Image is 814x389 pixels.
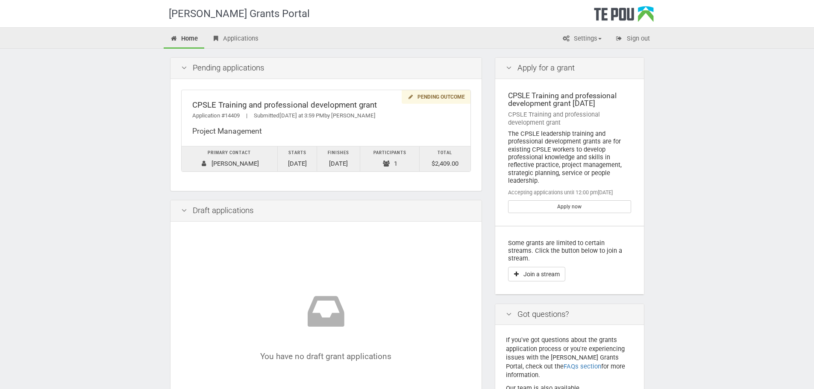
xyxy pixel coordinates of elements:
[277,146,317,172] td: [DATE]
[508,200,631,213] a: Apply now
[495,58,644,79] div: Apply for a grant
[508,267,565,281] button: Join a stream
[170,200,482,222] div: Draft applications
[508,92,631,108] div: CPSLE Training and professional development grant [DATE]
[556,30,608,49] a: Settings
[317,146,360,172] td: [DATE]
[508,239,631,263] p: Some grants are limited to certain streams. Click the button below to join a stream.
[424,149,466,158] div: Total
[279,112,324,119] span: [DATE] at 3:59 PM
[508,189,631,196] div: Accepting applications until 12:00 pm[DATE]
[192,111,460,120] div: Application #14409 Submitted by [PERSON_NAME]
[508,130,631,184] div: The CPSLE leadership training and professional development grants are for existing CPSLE workers ...
[282,149,312,158] div: Starts
[207,290,445,361] div: You have no draft grant applications
[164,30,205,49] a: Home
[192,101,460,110] div: CPSLE Training and professional development grant
[420,146,470,172] td: $2,409.00
[360,146,420,172] td: 1
[182,146,278,172] td: [PERSON_NAME]
[506,336,633,380] p: If you've got questions about the grants application process or you're experiencing issues with t...
[594,6,654,27] div: Te Pou Logo
[192,127,460,136] div: Project Management
[240,112,254,119] span: |
[321,149,356,158] div: Finishes
[564,363,601,370] a: FAQs section
[495,304,644,325] div: Got questions?
[402,90,470,104] div: Pending outcome
[170,58,482,79] div: Pending applications
[609,30,656,49] a: Sign out
[508,111,631,126] div: CPSLE Training and professional development grant
[364,149,415,158] div: Participants
[205,30,265,49] a: Applications
[186,149,273,158] div: Primary contact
